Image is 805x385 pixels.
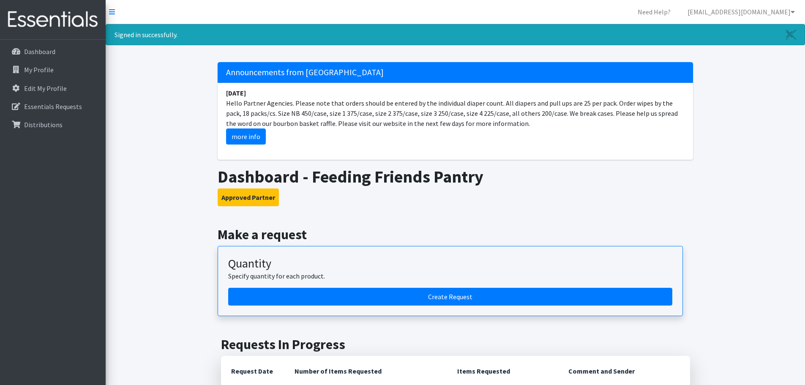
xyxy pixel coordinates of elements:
[3,61,102,78] a: My Profile
[3,5,102,34] img: HumanEssentials
[3,80,102,97] a: Edit My Profile
[106,24,805,45] div: Signed in successfully.
[631,3,677,20] a: Need Help?
[228,288,672,306] a: Create a request by quantity
[218,83,693,150] li: Hello Partner Agencies. Please note that orders should be entered by the individual diaper count....
[3,98,102,115] a: Essentials Requests
[24,47,55,56] p: Dashboard
[218,62,693,83] h5: Announcements from [GEOGRAPHIC_DATA]
[226,128,266,145] a: more info
[221,336,690,352] h2: Requests In Progress
[218,167,693,187] h1: Dashboard - Feeding Friends Pantry
[24,84,67,93] p: Edit My Profile
[228,271,672,281] p: Specify quantity for each product.
[226,89,246,97] strong: [DATE]
[24,66,54,74] p: My Profile
[218,227,693,243] h2: Make a request
[681,3,802,20] a: [EMAIL_ADDRESS][DOMAIN_NAME]
[218,188,279,206] button: Approved Partner
[3,116,102,133] a: Distributions
[24,120,63,129] p: Distributions
[24,102,82,111] p: Essentials Requests
[228,257,672,271] h3: Quantity
[778,25,805,45] a: Close
[3,43,102,60] a: Dashboard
